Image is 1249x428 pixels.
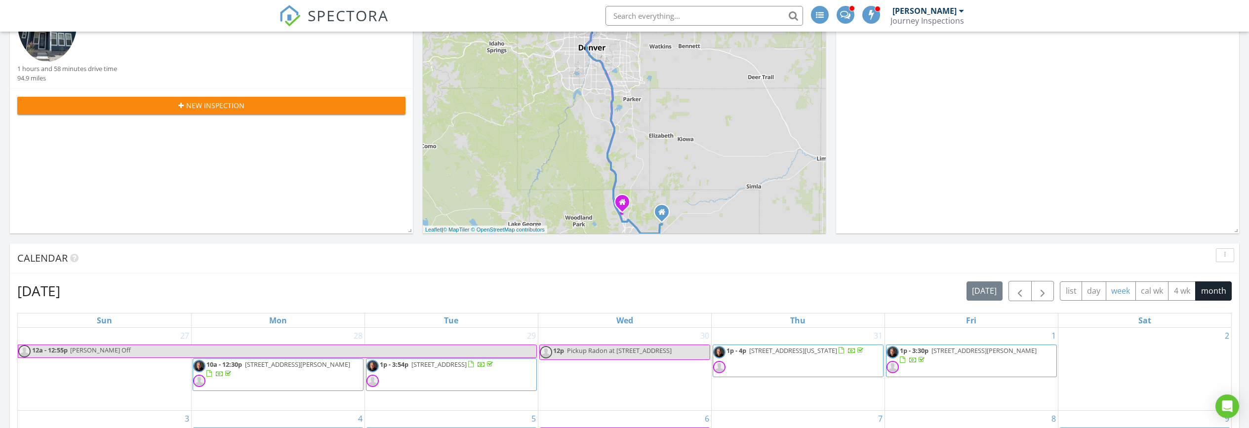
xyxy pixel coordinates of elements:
[886,345,1057,377] a: 1p - 3:30p [STREET_ADDRESS][PERSON_NAME]
[32,345,68,357] span: 12a - 12:55p
[703,411,711,427] a: Go to August 6, 2025
[1168,281,1196,301] button: 4 wk
[538,328,711,411] td: Go to July 30, 2025
[178,328,191,344] a: Go to July 27, 2025
[206,360,350,378] a: 10a - 12:30p [STREET_ADDRESS][PERSON_NAME]
[471,227,545,233] a: © OpenStreetMap contributors
[872,328,885,344] a: Go to July 31, 2025
[279,5,301,27] img: The Best Home Inspection Software - Spectora
[364,328,538,411] td: Go to July 29, 2025
[1106,281,1136,301] button: week
[726,346,746,355] span: 1p - 4p
[193,360,205,372] img: journey07web_cropped.jpg
[713,345,884,377] a: 1p - 4p [STREET_ADDRESS][US_STATE]
[380,360,495,369] a: 1p - 3:54p [STREET_ADDRESS]
[17,281,60,301] h2: [DATE]
[525,328,538,344] a: Go to July 29, 2025
[964,313,978,327] a: Friday
[726,346,865,355] a: 1p - 4p [STREET_ADDRESS][US_STATE]
[529,411,538,427] a: Go to August 5, 2025
[967,281,1003,301] button: [DATE]
[605,6,803,26] input: Search everything...
[892,6,957,16] div: [PERSON_NAME]
[713,361,725,373] img: default-user-f0147aede5fd5fa78ca7ade42f37bd4542148d508eef1c3d3ea960f66861d68b.jpg
[885,328,1058,411] td: Go to August 1, 2025
[788,313,807,327] a: Thursday
[279,13,389,34] a: SPECTORA
[1195,281,1232,301] button: month
[886,346,899,358] img: journey07web_cropped.jpg
[876,411,885,427] a: Go to August 7, 2025
[411,360,467,369] span: [STREET_ADDRESS]
[193,375,205,387] img: default-user-f0147aede5fd5fa78ca7ade42f37bd4542148d508eef1c3d3ea960f66861d68b.jpg
[900,346,928,355] span: 1p - 3:30p
[931,346,1037,355] span: [STREET_ADDRESS][PERSON_NAME]
[1058,328,1231,411] td: Go to August 2, 2025
[553,346,564,355] span: 12p
[366,360,379,372] img: journey07web_cropped.jpg
[890,16,964,26] div: Journey Inspections
[425,227,442,233] a: Leaflet
[18,345,31,357] img: default-user-f0147aede5fd5fa78ca7ade42f37bd4542148d508eef1c3d3ea960f66861d68b.jpg
[1136,313,1153,327] a: Saturday
[1049,328,1058,344] a: Go to August 1, 2025
[1031,281,1054,301] button: Next month
[1215,394,1239,418] div: Open Intercom Messenger
[886,361,899,373] img: default-user-f0147aede5fd5fa78ca7ade42f37bd4542148d508eef1c3d3ea960f66861d68b.jpg
[245,360,350,369] span: [STREET_ADDRESS][PERSON_NAME]
[352,328,364,344] a: Go to July 28, 2025
[356,411,364,427] a: Go to August 4, 2025
[1135,281,1169,301] button: cal wk
[749,346,837,355] span: [STREET_ADDRESS][US_STATE]
[186,100,244,111] span: New Inspection
[1060,281,1082,301] button: list
[206,360,242,369] span: 10a - 12:30p
[95,313,114,327] a: Sunday
[567,346,672,355] span: Pickup Radon at [STREET_ADDRESS]
[17,64,117,74] div: 1 hours and 58 minutes drive time
[622,202,628,208] div: 13395 Voyager Pkwy, Ste 130-432, Colorado Springs CO 80921
[614,313,635,327] a: Wednesday
[183,411,191,427] a: Go to August 3, 2025
[442,313,460,327] a: Tuesday
[308,5,389,26] span: SPECTORA
[267,313,289,327] a: Monday
[540,346,552,358] img: default-user-f0147aede5fd5fa78ca7ade42f37bd4542148d508eef1c3d3ea960f66861d68b.jpg
[17,97,405,115] button: New Inspection
[17,74,117,83] div: 94.9 miles
[1223,411,1231,427] a: Go to August 9, 2025
[1049,411,1058,427] a: Go to August 8, 2025
[18,328,191,411] td: Go to July 27, 2025
[70,346,131,354] span: [PERSON_NAME] Off
[443,227,470,233] a: © MapTiler
[713,346,725,358] img: journey07web_cropped.jpg
[380,360,408,369] span: 1p - 3:54p
[17,251,68,265] span: Calendar
[662,212,668,218] div: 10432 Capital Peak Way, Peyton Colorado 80831
[1008,281,1032,301] button: Previous month
[1223,328,1231,344] a: Go to August 2, 2025
[423,226,547,234] div: |
[900,346,1037,364] a: 1p - 3:30p [STREET_ADDRESS][PERSON_NAME]
[366,375,379,387] img: default-user-f0147aede5fd5fa78ca7ade42f37bd4542148d508eef1c3d3ea960f66861d68b.jpg
[711,328,885,411] td: Go to July 31, 2025
[191,328,364,411] td: Go to July 28, 2025
[698,328,711,344] a: Go to July 30, 2025
[1082,281,1106,301] button: day
[366,358,537,391] a: 1p - 3:54p [STREET_ADDRESS]
[193,358,363,391] a: 10a - 12:30p [STREET_ADDRESS][PERSON_NAME]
